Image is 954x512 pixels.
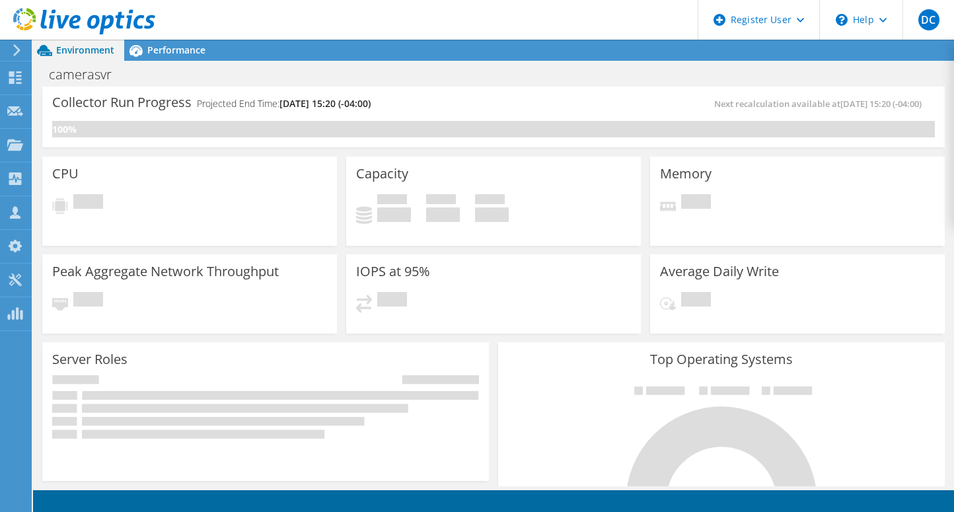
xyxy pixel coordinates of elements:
h4: 0 GiB [475,207,509,222]
span: Pending [681,194,711,212]
h3: Server Roles [52,352,128,367]
h3: Average Daily Write [660,264,779,279]
span: Pending [73,194,103,212]
h3: CPU [52,166,79,181]
h3: Peak Aggregate Network Throughput [52,264,279,279]
span: Pending [73,292,103,310]
span: Performance [147,44,205,56]
h1: camerasvr [43,67,132,82]
span: [DATE] 15:20 (-04:00) [279,97,371,110]
span: Environment [56,44,114,56]
span: DC [918,9,939,30]
h4: Projected End Time: [197,96,371,111]
svg: \n [836,14,848,26]
h3: Top Operating Systems [508,352,935,367]
span: Pending [377,292,407,310]
h4: 0 GiB [426,207,460,222]
span: Pending [681,292,711,310]
h3: IOPS at 95% [356,264,430,279]
span: Used [377,194,407,207]
span: Total [475,194,505,207]
span: Free [426,194,456,207]
h4: 0 GiB [377,207,411,222]
h3: Memory [660,166,712,181]
h3: Capacity [356,166,408,181]
span: Next recalculation available at [714,98,928,110]
span: [DATE] 15:20 (-04:00) [840,98,922,110]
